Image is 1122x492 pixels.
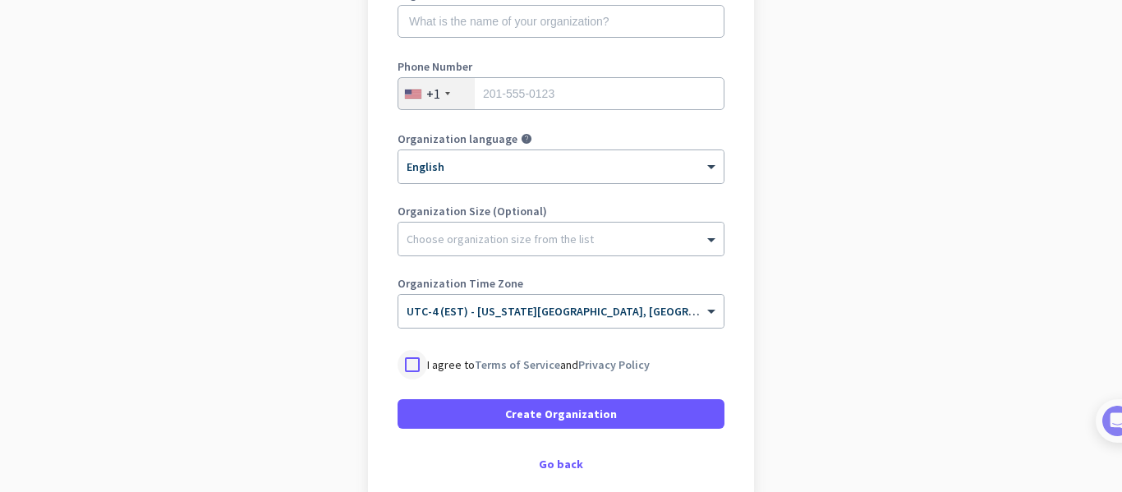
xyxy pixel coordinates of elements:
a: Terms of Service [475,357,560,372]
i: help [521,133,532,145]
input: 201-555-0123 [398,77,724,110]
label: Organization Size (Optional) [398,205,724,217]
div: Go back [398,458,724,470]
button: Create Organization [398,399,724,429]
p: I agree to and [427,356,650,373]
a: Privacy Policy [578,357,650,372]
div: +1 [426,85,440,102]
span: Create Organization [505,406,617,422]
label: Phone Number [398,61,724,72]
label: Organization Time Zone [398,278,724,289]
input: What is the name of your organization? [398,5,724,38]
label: Organization language [398,133,517,145]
